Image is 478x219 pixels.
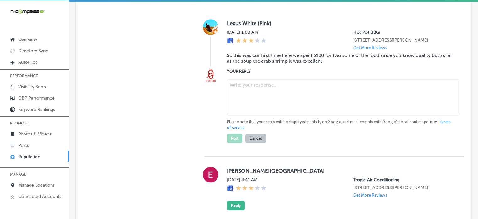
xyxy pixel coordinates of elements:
p: Photos & Videos [18,131,52,137]
label: Lexus White (Pink) [227,20,454,26]
p: Posts [18,143,29,148]
button: Cancel [245,134,266,143]
p: Tropic Air Conditioning [353,177,454,182]
p: AutoPilot [18,60,37,65]
p: GBP Performance [18,95,55,101]
label: [DATE] 4:41 AM [227,177,266,182]
label: YOUR REPLY [227,69,454,74]
blockquote: So this was our first time here we spent $100 for two some of the food since you know quality but... [227,53,454,64]
label: [DATE] 1:03 AM [227,30,266,35]
p: Directory Sync [18,48,48,54]
p: Overview [18,37,37,42]
p: Get More Reviews [353,45,387,50]
label: [PERSON_NAME][GEOGRAPHIC_DATA] [227,168,454,174]
p: Reputation [18,154,40,159]
p: 1342 whitfield ave [353,185,454,190]
p: Connected Accounts [18,194,61,199]
p: Hot Pot BBQ [353,30,454,35]
p: Keyword Rankings [18,107,55,112]
p: Get More Reviews [353,193,387,198]
button: Reply [227,201,245,210]
div: 3 Stars [236,185,266,192]
img: Image [203,68,218,84]
button: Post [227,134,242,143]
p: 9345 6 Mile Cypress Pkwy [353,37,454,43]
p: Please note that your reply will be displayed publicly on Google and must comply with Google's lo... [227,119,454,130]
p: Visibility Score [18,84,47,89]
p: Manage Locations [18,182,55,188]
div: 3 Stars [236,37,266,44]
a: Terms of service [227,119,451,130]
img: 660ab0bf-5cc7-4cb8-ba1c-48b5ae0f18e60NCTV_CLogo_TV_Black_-500x88.png [10,9,45,14]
